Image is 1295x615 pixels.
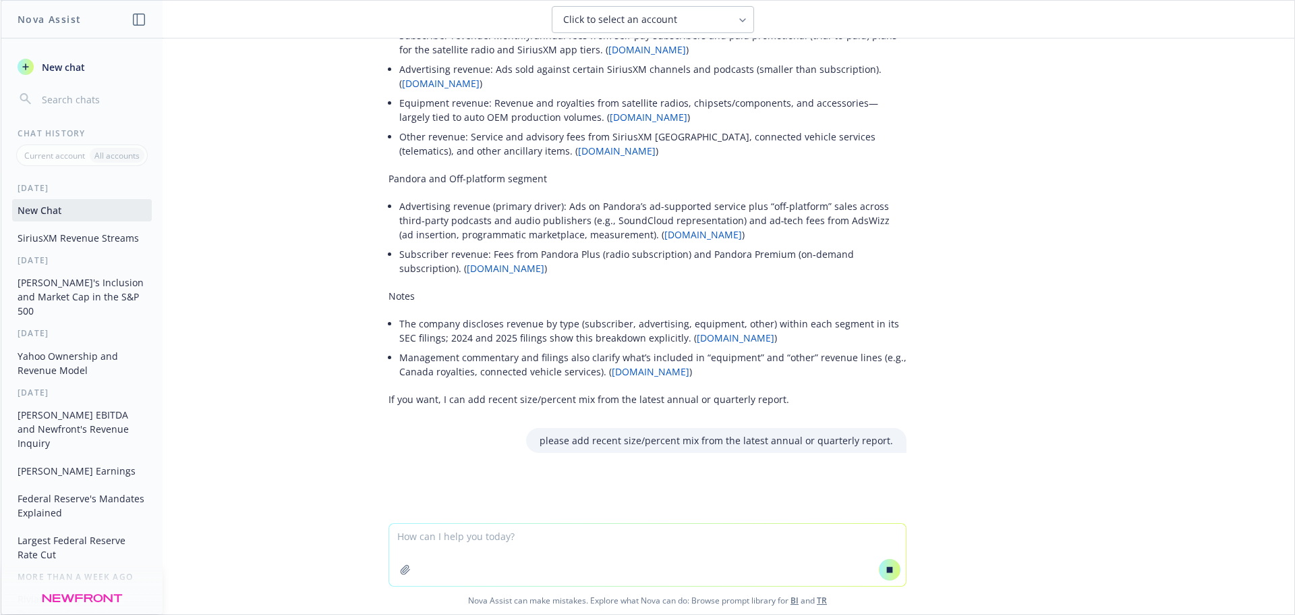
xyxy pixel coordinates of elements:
span: Nova Assist can make mistakes. Explore what Nova can do: Browse prompt library for and [6,587,1289,614]
p: please add recent size/percent mix from the latest annual or quarterly report. [540,433,893,448]
div: [DATE] [1,327,163,339]
p: Current account [24,150,85,161]
span: Click to select an account [563,13,677,26]
a: [DOMAIN_NAME] [467,262,544,275]
button: New Chat [12,199,152,221]
button: [PERSON_NAME] EBITDA and Newfront's Revenue Inquiry [12,404,152,454]
button: Click to select an account [552,6,754,33]
p: Notes [388,289,906,303]
a: [DOMAIN_NAME] [578,144,656,157]
h1: Nova Assist [18,12,81,26]
div: [DATE] [1,255,163,266]
a: [DOMAIN_NAME] [612,365,689,378]
li: Advertising revenue (primary driver): Ads on Pandora’s ad-supported service plus “off-platform” s... [399,196,906,244]
button: SiriusXM Revenue Streams [12,227,152,249]
a: [DOMAIN_NAME] [610,111,687,124]
a: TR [817,595,827,606]
button: Yahoo Ownership and Revenue Model [12,345,152,381]
button: [PERSON_NAME] Earnings [12,460,152,482]
p: Pandora and Off-platform segment [388,171,906,186]
li: The company discloses revenue by type (subscriber, advertising, equipment, other) within each seg... [399,314,906,348]
li: Advertising revenue: Ads sold against certain SiriusXM channels and podcasts (smaller than subscr... [399,59,906,93]
a: [DOMAIN_NAME] [402,77,480,90]
button: [PERSON_NAME]'s Inclusion and Market Cap in the S&P 500 [12,271,152,322]
input: Search chats [39,90,146,109]
a: [DOMAIN_NAME] [608,43,686,56]
li: Other revenue: Service and advisory fees from SiriusXM [GEOGRAPHIC_DATA], connected vehicle servi... [399,127,906,161]
li: Management commentary and filings also clarify what’s included in “equipment” and “other” revenue... [399,348,906,381]
li: Subscriber revenue: Monthly/annual fees from self-pay subscribers and paid promotional (trial-to-... [399,26,906,59]
p: If you want, I can add recent size/percent mix from the latest annual or quarterly report. [388,392,906,406]
button: Federal Reserve's Mandates Explained [12,487,152,524]
button: New chat [12,55,152,79]
li: Subscriber revenue: Fees from Pandora Plus (radio subscription) and Pandora Premium (on‑demand su... [399,244,906,278]
a: [DOMAIN_NAME] [664,228,742,241]
li: Equipment revenue: Revenue and royalties from satellite radios, chipsets/components, and accessor... [399,93,906,127]
div: [DATE] [1,182,163,194]
div: More than a week ago [1,571,163,583]
div: Chat History [1,128,163,139]
button: Largest Federal Reserve Rate Cut [12,529,152,566]
a: [DOMAIN_NAME] [697,331,774,344]
span: New chat [39,60,85,74]
div: [DATE] [1,387,163,398]
p: All accounts [94,150,140,161]
a: BI [790,595,799,606]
